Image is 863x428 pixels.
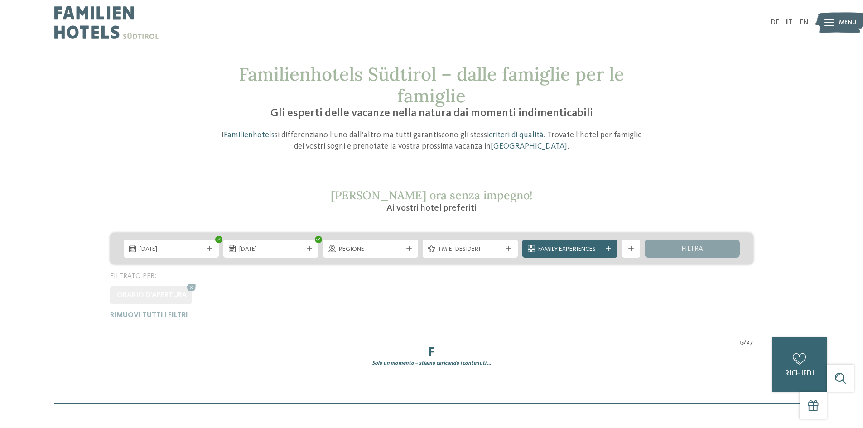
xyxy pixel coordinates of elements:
[140,245,203,254] span: [DATE]
[744,338,747,347] span: /
[386,204,477,213] span: Ai vostri hotel preferiti
[239,63,624,107] span: Familienhotels Südtirol – dalle famiglie per le famiglie
[771,19,779,26] a: DE
[839,18,857,27] span: Menu
[103,360,760,367] div: Solo un momento – stiamo caricando i contenuti …
[491,142,567,150] a: [GEOGRAPHIC_DATA]
[439,245,502,254] span: I miei desideri
[800,19,809,26] a: EN
[739,338,744,347] span: 15
[747,338,753,347] span: 27
[786,19,793,26] a: IT
[331,188,533,202] span: [PERSON_NAME] ora senza impegno!
[772,337,827,392] a: richiedi
[217,130,647,152] p: I si differenziano l’uno dall’altro ma tutti garantiscono gli stessi . Trovate l’hotel per famigl...
[339,245,402,254] span: Regione
[239,245,303,254] span: [DATE]
[224,131,275,139] a: Familienhotels
[489,131,544,139] a: criteri di qualità
[538,245,602,254] span: Family Experiences
[785,370,814,377] span: richiedi
[270,108,593,119] span: Gli esperti delle vacanze nella natura dai momenti indimenticabili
